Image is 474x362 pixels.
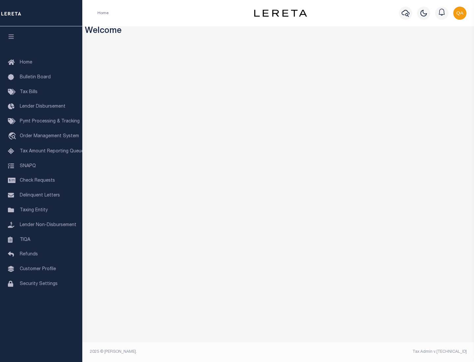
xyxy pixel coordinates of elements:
span: TIQA [20,237,30,242]
span: Taxing Entity [20,208,48,213]
span: Lender Disbursement [20,104,66,109]
span: Bulletin Board [20,75,51,80]
i: travel_explore [8,132,18,141]
span: Tax Bills [20,90,38,94]
div: 2025 © [PERSON_NAME]. [85,349,278,355]
span: Home [20,60,32,65]
span: Refunds [20,252,38,257]
img: svg+xml;base64,PHN2ZyB4bWxucz0iaHR0cDovL3d3dy53My5vcmcvMjAwMC9zdmciIHBvaW50ZXItZXZlbnRzPSJub25lIi... [453,7,466,20]
span: Customer Profile [20,267,56,271]
span: Check Requests [20,178,55,183]
span: Pymt Processing & Tracking [20,119,80,124]
span: Lender Non-Disbursement [20,223,76,227]
span: Order Management System [20,134,79,139]
img: logo-dark.svg [254,10,307,17]
div: Tax Admin v.[TECHNICAL_ID] [283,349,467,355]
h3: Welcome [85,26,472,37]
span: Tax Amount Reporting Queue [20,149,84,154]
span: Security Settings [20,282,58,286]
li: Home [97,10,109,16]
span: SNAPQ [20,164,36,168]
span: Delinquent Letters [20,193,60,198]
